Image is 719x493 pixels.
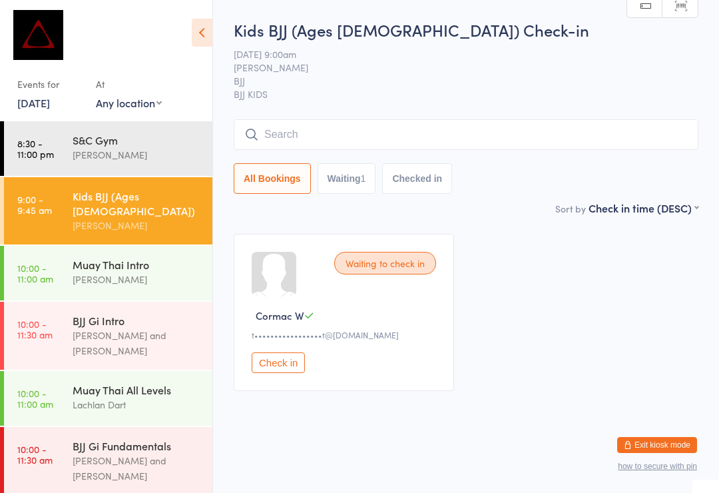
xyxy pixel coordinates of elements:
div: Muay Thai All Levels [73,382,201,397]
div: 1 [361,173,366,184]
div: Check in time (DESC) [589,201,698,215]
span: BJJ [234,74,678,87]
label: Sort by [555,202,586,215]
div: [PERSON_NAME] [73,272,201,287]
div: Muay Thai Intro [73,257,201,272]
button: Waiting1 [318,163,376,194]
div: [PERSON_NAME] and [PERSON_NAME] [73,328,201,358]
a: 10:00 -11:30 amBJJ Gi Intro[PERSON_NAME] and [PERSON_NAME] [4,302,212,370]
span: Cormac W [256,308,304,322]
span: [PERSON_NAME] [234,61,678,74]
span: [DATE] 9:00am [234,47,678,61]
div: t•••••••••••••••••t@[DOMAIN_NAME] [252,329,440,340]
a: 8:30 -11:00 pmS&C Gym[PERSON_NAME] [4,121,212,176]
a: 10:00 -11:00 amMuay Thai Intro[PERSON_NAME] [4,246,212,300]
div: [PERSON_NAME] [73,147,201,163]
div: S&C Gym [73,133,201,147]
button: Checked in [382,163,452,194]
time: 10:00 - 11:30 am [17,444,53,465]
button: Check in [252,352,305,373]
div: At [96,73,162,95]
div: BJJ Gi Intro [73,313,201,328]
div: Lachlan Dart [73,397,201,412]
button: All Bookings [234,163,311,194]
div: BJJ Gi Fundamentals [73,438,201,453]
time: 10:00 - 11:00 am [17,388,53,409]
div: [PERSON_NAME] [73,218,201,233]
time: 10:00 - 11:00 am [17,262,53,284]
time: 10:00 - 11:30 am [17,318,53,340]
time: 9:00 - 9:45 am [17,194,52,215]
img: Dominance MMA Abbotsford [13,10,63,60]
div: Any location [96,95,162,110]
div: Events for [17,73,83,95]
div: [PERSON_NAME] and [PERSON_NAME] [73,453,201,484]
button: Exit kiosk mode [617,437,697,453]
a: 10:00 -11:00 amMuay Thai All LevelsLachlan Dart [4,371,212,426]
time: 8:30 - 11:00 pm [17,138,54,159]
input: Search [234,119,698,150]
span: BJJ KIDS [234,87,698,101]
h2: Kids BJJ (Ages [DEMOGRAPHIC_DATA]) Check-in [234,19,698,41]
button: how to secure with pin [618,462,697,471]
a: 9:00 -9:45 amKids BJJ (Ages [DEMOGRAPHIC_DATA])[PERSON_NAME] [4,177,212,245]
a: [DATE] [17,95,50,110]
div: Kids BJJ (Ages [DEMOGRAPHIC_DATA]) [73,189,201,218]
div: Waiting to check in [334,252,436,274]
